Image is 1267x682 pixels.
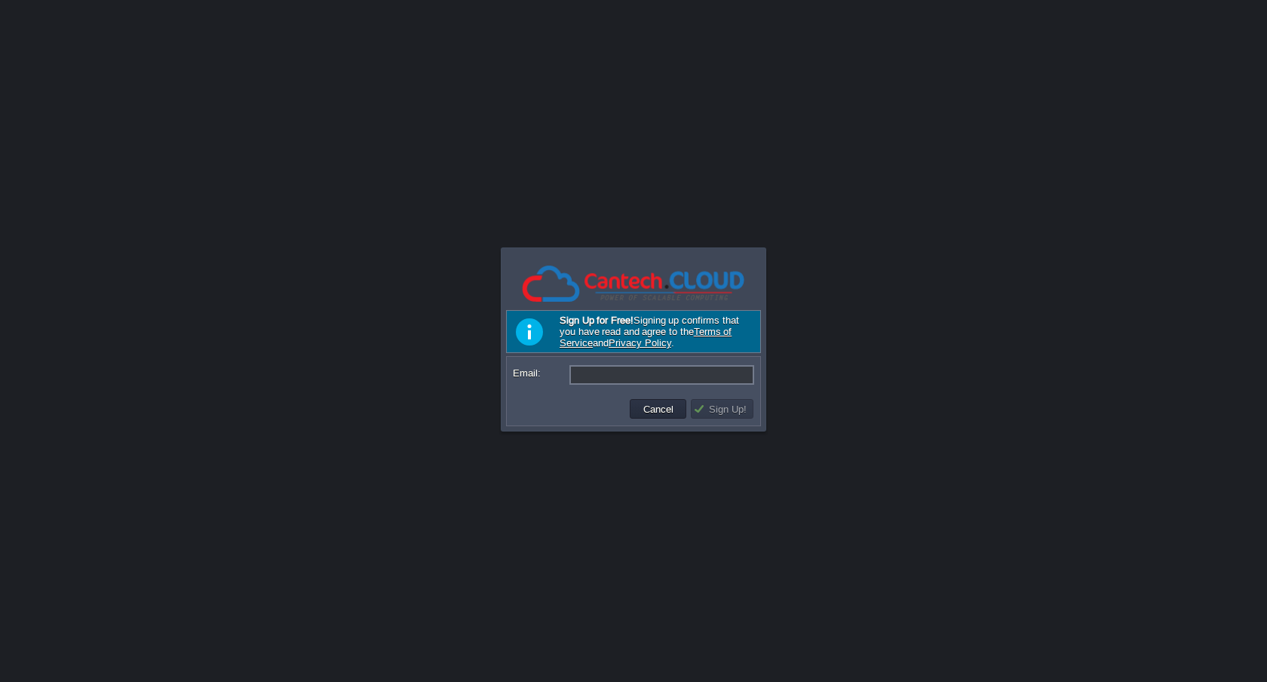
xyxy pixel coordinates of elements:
[513,365,568,381] label: Email:
[560,315,633,326] b: Sign Up for Free!
[639,402,678,416] button: Cancel
[693,402,751,416] button: Sign Up!
[520,263,747,305] img: Cantech Cloud
[609,337,671,349] a: Privacy Policy
[506,310,761,353] div: Signing up confirms that you have read and agree to the and .
[560,326,732,349] a: Terms of Service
